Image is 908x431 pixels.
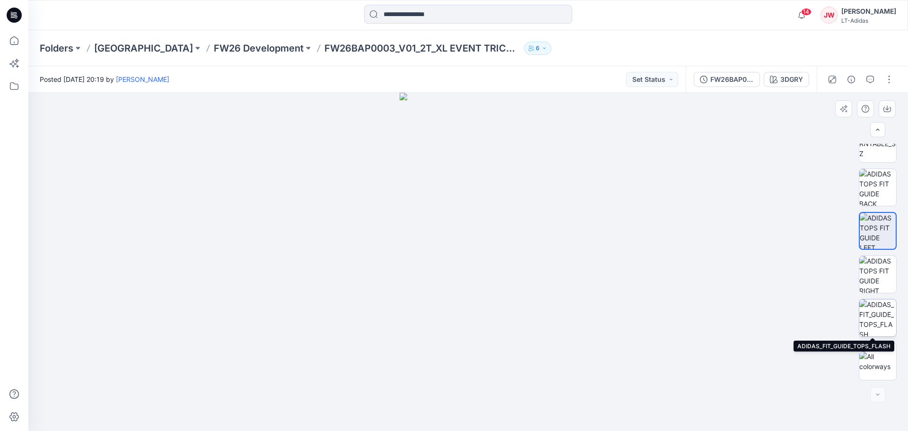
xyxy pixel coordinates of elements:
a: Folders [40,42,73,55]
div: LT-Adidas [841,17,896,24]
img: eyJhbGciOiJIUzI1NiIsImtpZCI6IjAiLCJzbHQiOiJzZXMiLCJ0eXAiOiJKV1QifQ.eyJkYXRhIjp7InR5cGUiOiJzdG9yYW... [400,93,536,431]
span: Posted [DATE] 20:19 by [40,74,169,84]
button: 6 [524,42,551,55]
img: ADIDAS TOPS FIT GUIDE LEFT [860,213,896,249]
a: [GEOGRAPHIC_DATA] [94,42,193,55]
button: 3DGRY [764,72,809,87]
img: ADIDAS TOPS FIT GUIDE BACK [859,169,896,206]
a: FW26 Development [214,42,304,55]
img: ADIDAS_FIT_GUIDE_TOPS_FLASH [859,299,896,336]
button: FW26BAP0003_V01_2T_XL EVENT TRICOT JKT 26 [694,72,760,87]
img: ADIDAS TOPS FIT GUIDE RIGHT [859,256,896,293]
div: JW [821,7,838,24]
p: FW26BAP0003_V01_2T_XL EVENT TRICOT JKT 26 [324,42,520,55]
a: [PERSON_NAME] [116,75,169,83]
img: TOPS_TURNTABLE_SZ [859,129,896,158]
button: Details [844,72,859,87]
img: All colorways [859,352,896,371]
p: 6 [536,43,540,53]
div: FW26BAP0003_V01_2T_XL EVENT TRICOT JKT 26 [710,74,754,85]
div: 3DGRY [780,74,803,85]
div: [PERSON_NAME] [841,6,896,17]
span: 14 [801,8,812,16]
